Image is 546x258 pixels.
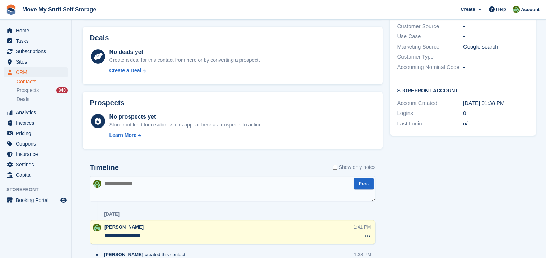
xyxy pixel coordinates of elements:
[397,53,463,61] div: Customer Type
[4,57,68,67] a: menu
[461,6,475,13] span: Create
[4,139,68,149] a: menu
[397,22,463,31] div: Customer Source
[109,132,136,139] div: Learn More
[4,149,68,159] a: menu
[463,99,529,107] div: [DATE] 01:38 PM
[333,163,376,171] label: Show only notes
[397,120,463,128] div: Last Login
[521,6,540,13] span: Account
[93,224,101,231] img: Joel Booth
[109,132,263,139] a: Learn More
[463,63,529,72] div: -
[463,53,529,61] div: -
[104,251,189,258] div: created this contact
[4,128,68,138] a: menu
[90,34,109,42] h2: Deals
[17,87,39,94] span: Prospects
[16,149,59,159] span: Insurance
[90,99,125,107] h2: Prospects
[16,118,59,128] span: Invoices
[109,67,260,74] a: Create a Deal
[109,67,141,74] div: Create a Deal
[397,63,463,72] div: Accounting Nominal Code
[109,56,260,64] div: Create a deal for this contact from here or by converting a prospect.
[16,107,59,118] span: Analytics
[496,6,506,13] span: Help
[4,107,68,118] a: menu
[4,67,68,77] a: menu
[93,180,101,188] img: Joel Booth
[513,6,520,13] img: Joel Booth
[16,170,59,180] span: Capital
[354,178,374,190] button: Post
[104,224,144,230] span: [PERSON_NAME]
[109,121,263,129] div: Storefront lead form submissions appear here as prospects to action.
[4,195,68,205] a: menu
[17,96,29,103] span: Deals
[109,48,260,56] div: No deals yet
[19,4,99,15] a: Move My Stuff Self Storage
[16,26,59,36] span: Home
[463,43,529,51] div: Google search
[397,87,529,94] h2: Storefront Account
[16,195,59,205] span: Booking Portal
[463,120,529,128] div: n/a
[6,186,71,193] span: Storefront
[463,32,529,41] div: -
[4,160,68,170] a: menu
[109,112,263,121] div: No prospects yet
[104,211,120,217] div: [DATE]
[333,163,337,171] input: Show only notes
[104,251,143,258] span: [PERSON_NAME]
[4,46,68,56] a: menu
[16,139,59,149] span: Coupons
[397,32,463,41] div: Use Case
[59,196,68,204] a: Preview store
[397,109,463,118] div: Logins
[4,118,68,128] a: menu
[56,87,68,93] div: 340
[4,26,68,36] a: menu
[354,251,371,258] div: 1:38 PM
[16,57,59,67] span: Sites
[16,160,59,170] span: Settings
[16,128,59,138] span: Pricing
[463,22,529,31] div: -
[17,87,68,94] a: Prospects 340
[16,46,59,56] span: Subscriptions
[4,36,68,46] a: menu
[90,163,119,172] h2: Timeline
[17,96,68,103] a: Deals
[17,78,68,85] a: Contacts
[463,109,529,118] div: 0
[397,99,463,107] div: Account Created
[16,67,59,77] span: CRM
[6,4,17,15] img: stora-icon-8386f47178a22dfd0bd8f6a31ec36ba5ce8667c1dd55bd0f319d3a0aa187defe.svg
[16,36,59,46] span: Tasks
[4,170,68,180] a: menu
[354,224,371,230] div: 1:41 PM
[397,43,463,51] div: Marketing Source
